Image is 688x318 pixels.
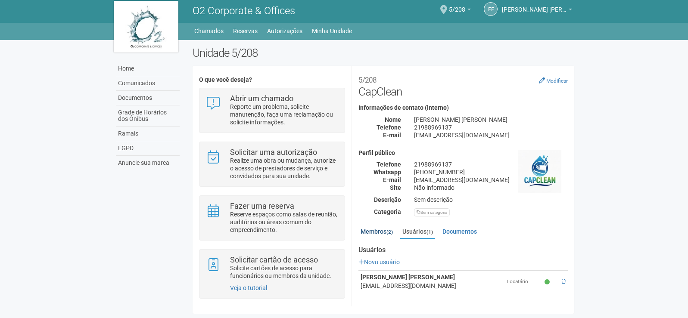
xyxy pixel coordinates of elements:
div: Não informado [408,184,574,191]
a: Home [116,62,180,76]
div: [EMAIL_ADDRESS][DOMAIN_NAME] [361,281,503,290]
strong: E-mail [383,132,401,139]
p: Realize uma obra ou mudança, autorize o acesso de prestadores de serviço e convidados para sua un... [230,157,338,180]
div: [PERSON_NAME] [PERSON_NAME] [408,116,574,123]
strong: Usuários [358,246,568,254]
h2: CapClean [358,72,568,98]
a: Documentos [440,225,479,238]
strong: E-mail [383,176,401,183]
div: [PHONE_NUMBER] [408,168,574,176]
div: [EMAIL_ADDRESS][DOMAIN_NAME] [408,131,574,139]
strong: Fazer uma reserva [230,201,294,210]
div: Sem categoria [414,208,450,216]
strong: Telefone [377,124,401,131]
img: business.png [518,150,561,193]
strong: Abrir um chamado [230,94,293,103]
h4: Informações de contato (interno) [358,105,568,111]
td: Locatário [505,271,542,293]
a: Grade de Horários dos Ônibus [116,105,180,127]
a: Fazer uma reserva Reserve espaços como salas de reunião, auditórios ou áreas comum do empreendime... [206,202,338,234]
small: 5/208 [358,76,377,84]
strong: Solicitar cartão de acesso [230,255,318,264]
div: 21988969137 [408,123,574,131]
div: [EMAIL_ADDRESS][DOMAIN_NAME] [408,176,574,184]
div: 21988969137 [408,161,574,168]
strong: Descrição [374,196,401,203]
strong: Categoria [374,208,401,215]
a: Chamados [194,25,224,37]
strong: Solicitar uma autorização [230,148,317,157]
a: Solicitar cartão de acesso Solicite cartões de acesso para funcionários ou membros da unidade. [206,256,338,280]
div: Sem descrição [408,196,574,204]
a: [PERSON_NAME] [PERSON_NAME] [502,7,572,14]
a: Usuários(1) [400,225,435,239]
a: 5/208 [449,7,471,14]
h4: Perfil público [358,150,568,156]
a: Novo usuário [358,259,400,266]
a: Abrir um chamado Reporte um problema, solicite manutenção, faça uma reclamação ou solicite inform... [206,95,338,126]
a: LGPD [116,141,180,156]
small: (2) [386,229,393,235]
small: (1) [426,229,433,235]
a: Minha Unidade [312,25,352,37]
p: Reporte um problema, solicite manutenção, faça uma reclamação ou solicite informações. [230,103,338,126]
p: Reserve espaços como salas de reunião, auditórios ou áreas comum do empreendimento. [230,210,338,234]
a: Solicitar uma autorização Realize uma obra ou mudança, autorize o acesso de prestadores de serviç... [206,148,338,180]
a: FF [484,2,498,16]
a: Comunicados [116,76,180,91]
a: Membros(2) [358,225,395,238]
a: Documentos [116,91,180,105]
strong: Whatsapp [374,169,401,176]
img: logo.jpg [114,1,178,52]
small: Ativo [545,278,552,286]
a: Veja o tutorial [230,284,267,291]
strong: Telefone [377,161,401,168]
strong: [PERSON_NAME] [PERSON_NAME] [361,274,455,281]
a: Anuncie sua marca [116,156,180,170]
a: Autorizações [267,25,302,37]
strong: Site [390,184,401,191]
p: Solicite cartões de acesso para funcionários ou membros da unidade. [230,264,338,280]
a: Modificar [539,77,568,84]
a: Reservas [233,25,258,37]
strong: Nome [385,116,401,123]
h2: Unidade 5/208 [193,46,575,59]
a: Ramais [116,127,180,141]
small: Modificar [546,78,568,84]
h4: O que você deseja? [199,77,345,83]
span: O2 Corporate & Offices [193,5,295,17]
